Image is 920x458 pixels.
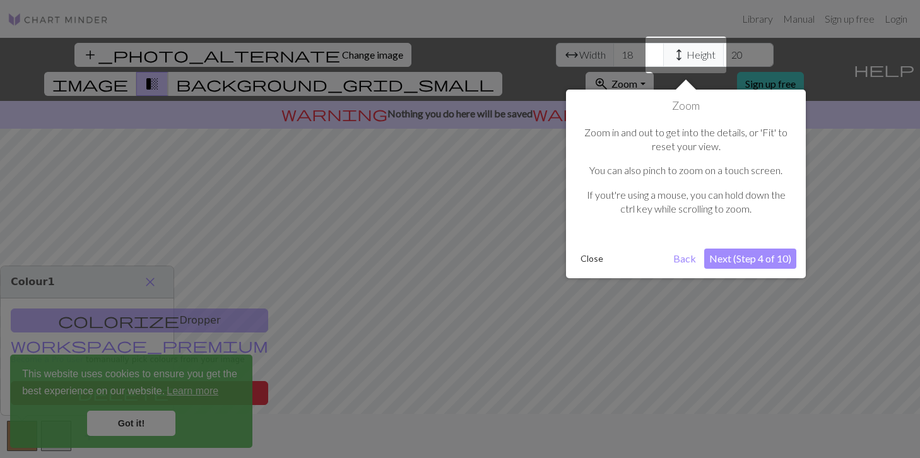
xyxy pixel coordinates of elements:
p: If yout're using a mouse, you can hold down the ctrl key while scrolling to zoom. [582,188,790,216]
p: Zoom in and out to get into the details, or 'Fit' to reset your view. [582,126,790,154]
div: Zoom [566,90,806,278]
p: You can also pinch to zoom on a touch screen. [582,163,790,177]
button: Next (Step 4 of 10) [704,249,796,269]
button: Back [668,249,701,269]
h1: Zoom [575,99,796,113]
button: Close [575,249,608,268]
